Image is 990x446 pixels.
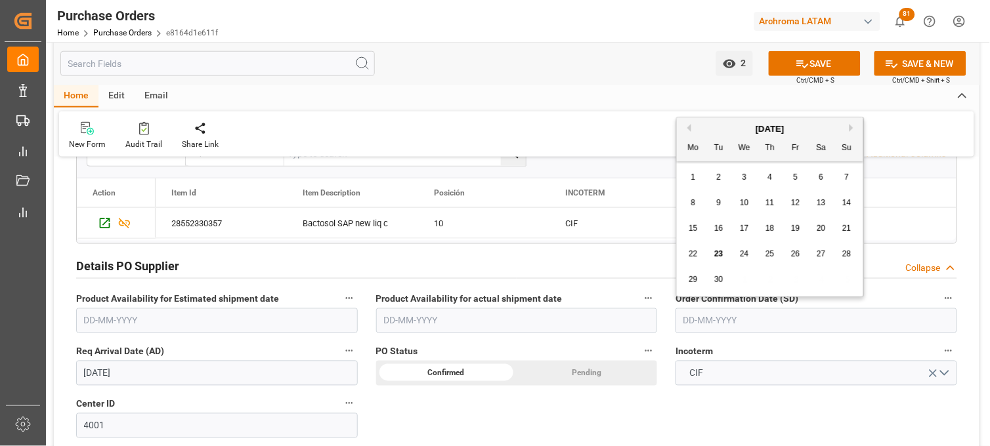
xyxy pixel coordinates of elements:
button: Next Month [850,124,857,132]
div: Choose Thursday, September 11th, 2025 [762,195,779,211]
span: Product Availability for actual shipment date [376,293,563,306]
span: 21 [842,224,851,233]
span: 28 [842,249,851,258]
div: Collapse [906,262,941,275]
button: SAVE [769,51,861,76]
span: 2 [717,172,721,182]
div: Choose Saturday, September 20th, 2025 [813,220,830,237]
span: Posición [434,188,465,197]
span: Ctrl/CMD + S [797,75,835,85]
div: CIF [565,209,665,239]
div: Choose Monday, September 15th, 2025 [685,220,702,237]
span: 18 [765,224,774,233]
div: Choose Friday, September 26th, 2025 [788,246,804,262]
div: Choose Monday, September 29th, 2025 [685,272,702,288]
div: We [737,140,753,157]
div: Choose Tuesday, September 16th, 2025 [711,220,727,237]
div: Choose Tuesday, September 23rd, 2025 [711,246,727,262]
div: Choose Wednesday, September 17th, 2025 [737,220,753,237]
span: 1 [691,172,696,182]
button: Incoterm [940,342,957,359]
span: 24 [740,249,748,258]
span: 22 [689,249,697,258]
span: 9 [717,198,721,207]
span: 15 [689,224,697,233]
span: 23 [714,249,723,258]
span: 30 [714,275,723,284]
div: Choose Thursday, September 4th, 2025 [762,169,779,186]
button: Product Availability for Estimated shipment date [341,290,358,307]
button: Center ID [341,395,358,412]
div: Choose Monday, September 22nd, 2025 [685,246,702,262]
span: 12 [791,198,800,207]
div: Choose Friday, September 12th, 2025 [788,195,804,211]
input: DD-MM-YYYY [376,308,658,333]
div: Choose Monday, September 8th, 2025 [685,195,702,211]
span: 10 [740,198,748,207]
button: Help Center [915,7,945,36]
span: 8 [691,198,696,207]
span: 81 [899,8,915,21]
div: [DATE] [677,123,863,136]
div: Purchase Orders [57,6,218,26]
div: Email [135,85,178,108]
span: Item Description [303,188,360,197]
span: 20 [817,224,825,233]
div: Choose Wednesday, September 10th, 2025 [737,195,753,211]
span: Ctrl/CMD + Shift + S [893,75,951,85]
span: 27 [817,249,825,258]
div: Choose Wednesday, September 3rd, 2025 [737,169,753,186]
button: show 81 new notifications [886,7,915,36]
button: open menu [676,361,957,386]
div: Mo [685,140,702,157]
div: Confirmed [376,361,517,386]
button: SAVE & NEW [874,51,966,76]
button: Archroma LATAM [754,9,886,33]
div: Pending [517,361,657,386]
span: 17 [740,224,748,233]
span: 11 [765,198,774,207]
input: Search Fields [60,51,375,76]
div: Choose Wednesday, September 24th, 2025 [737,246,753,262]
div: Choose Sunday, September 7th, 2025 [839,169,855,186]
input: DD-MM-YYYY [76,361,358,386]
span: Product Availability for Estimated shipment date [76,293,279,306]
div: Choose Friday, September 5th, 2025 [788,169,804,186]
h2: Details PO Supplier [76,258,179,275]
div: Press SPACE to select this row. [156,208,812,239]
div: 28552330357 [156,208,287,238]
div: New Form [69,138,106,150]
span: 4 [768,172,773,182]
span: 25 [765,249,774,258]
div: Bactosol SAP new liq c [287,208,418,238]
span: PO Status [376,345,418,359]
div: Choose Friday, September 19th, 2025 [788,220,804,237]
div: Home [54,85,98,108]
div: Tu [711,140,727,157]
div: Choose Saturday, September 27th, 2025 [813,246,830,262]
div: Choose Sunday, September 28th, 2025 [839,246,855,262]
span: 19 [791,224,800,233]
div: Edit [98,85,135,108]
div: Share Link [182,138,219,150]
a: Purchase Orders [93,28,152,37]
span: 29 [689,275,697,284]
span: Item Id [171,188,196,197]
span: 6 [819,172,824,182]
span: 14 [842,198,851,207]
span: 2 [737,58,746,68]
span: Req Arrival Date (AD) [76,345,164,359]
span: 13 [817,198,825,207]
button: Order Confirmation Date (SD) [940,290,957,307]
button: Req Arrival Date (AD) [341,342,358,359]
div: 10 [434,209,534,239]
div: Audit Trail [125,138,162,150]
div: Choose Tuesday, September 2nd, 2025 [711,169,727,186]
span: 26 [791,249,800,258]
div: Choose Thursday, September 18th, 2025 [762,220,779,237]
button: PO Status [640,342,657,359]
div: Archroma LATAM [754,12,880,31]
button: Previous Month [683,124,691,132]
span: 16 [714,224,723,233]
div: Choose Sunday, September 21st, 2025 [839,220,855,237]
